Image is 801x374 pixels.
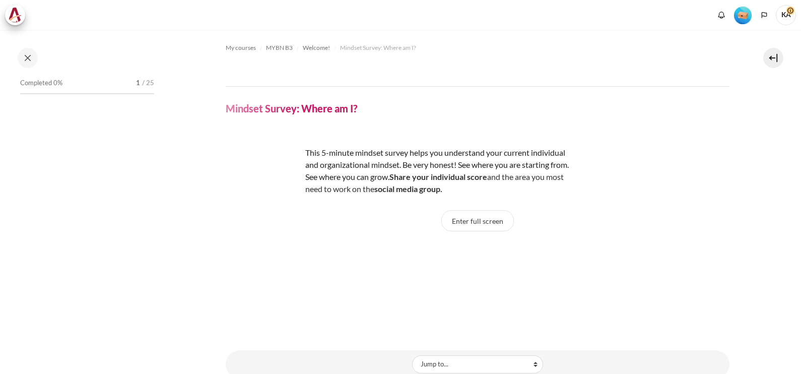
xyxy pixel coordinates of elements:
[340,43,416,52] span: Mindset Survey: Where am I?
[734,6,752,24] div: Level #1
[142,78,154,88] span: / 25
[20,78,62,88] span: Completed 0%
[305,172,564,194] span: and the area you most need to work o
[303,43,330,52] span: Welcome!
[757,8,772,23] button: Languages
[226,147,578,195] p: This 5-minute mindset survey helps you understand your current individual and organizational mind...
[730,6,756,24] a: Level #1
[226,43,256,52] span: My courses
[441,210,514,231] button: Enter full screen
[5,5,30,25] a: Architeck Architeck
[734,7,752,24] img: Level #1
[374,184,442,194] strong: social media group.
[357,184,442,194] span: n the
[226,131,301,206] img: assmt
[776,5,796,25] a: User menu
[226,40,729,56] nav: Navigation bar
[20,76,154,104] a: Completed 0% 1 / 25
[136,78,140,88] span: 1
[340,42,416,54] a: Mindset Survey: Where am I?
[266,42,293,54] a: MYBN B3
[389,172,487,181] strong: Share your individual score
[402,241,553,317] iframe: Mindset Survey: Where am I?
[226,42,256,54] a: My courses
[8,8,22,23] img: Architeck
[303,42,330,54] a: Welcome!
[226,102,357,115] h4: Mindset Survey: Where am I?
[714,8,729,23] div: Show notification window with no new notifications
[266,43,293,52] span: MYBN B3
[776,5,796,25] span: KA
